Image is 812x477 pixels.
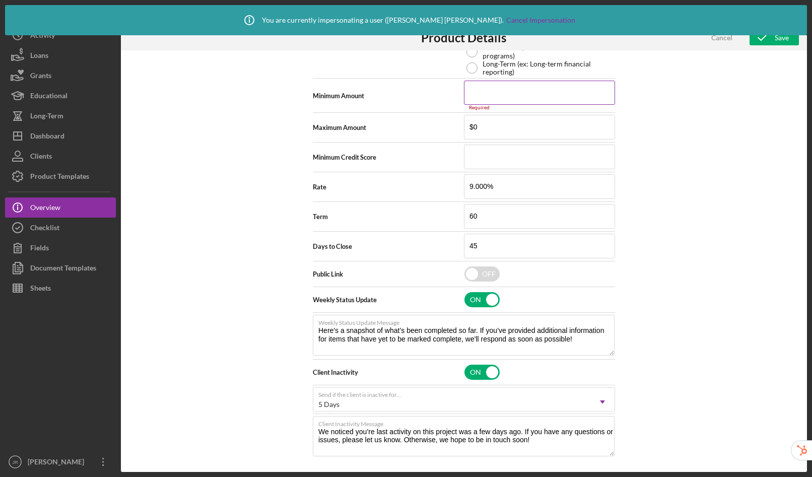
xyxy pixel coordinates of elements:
label: Long-Term (ex: Long-term financial reporting) [483,60,613,76]
button: Activity [5,25,116,45]
span: Rate [313,183,464,191]
button: Checklist [5,218,116,238]
button: JR[PERSON_NAME] [5,452,116,472]
span: Days to Close [313,242,464,250]
textarea: We noticed you’re last activity on this project was a few days ago. If you have any questions or ... [313,416,615,456]
div: Fields [30,238,49,260]
a: Cancel Impersonation [506,16,575,24]
div: Grants [30,65,51,88]
div: You are currently impersonating a user ( [PERSON_NAME] [PERSON_NAME] ). [237,8,575,33]
button: Grants [5,65,116,86]
span: Weekly Status Update [313,296,464,304]
button: Cancel [697,30,747,45]
div: Long-Term [30,106,63,128]
span: Public Link [313,270,464,278]
div: Required [464,105,615,111]
button: Product Templates [5,166,116,186]
h3: Product Details [421,31,506,45]
span: Term [313,213,464,221]
button: Loans [5,45,116,65]
button: Long-Term [5,106,116,126]
div: Overview [30,197,60,220]
div: Save [775,30,789,45]
label: Weekly Status Update Message [318,315,615,326]
div: Product Templates [30,166,89,189]
span: Client Inactivity [313,368,464,376]
div: Clients [30,146,52,169]
div: 5 Days [318,400,340,408]
label: Educational (ex: Technical Assistance programs) [483,43,613,59]
div: Document Templates [30,258,96,281]
button: Educational [5,86,116,106]
button: Overview [5,197,116,218]
text: JR [12,459,18,465]
div: Cancel [711,30,732,45]
div: Activity [30,25,55,48]
button: Save [750,30,799,45]
span: Maximum Amount [313,123,464,131]
div: Loans [30,45,48,68]
button: Fields [5,238,116,258]
div: [PERSON_NAME] [25,452,91,474]
label: Client Inactivity Message [318,417,615,428]
button: Document Templates [5,258,116,278]
button: Dashboard [5,126,116,146]
div: Sheets [30,278,51,301]
textarea: Here's a snapshot of what’s been completed so far. If you’ve provided additional information for ... [313,315,615,355]
span: Minimum Amount [313,92,464,100]
span: Minimum Credit Score [313,153,464,161]
div: Educational [30,86,67,108]
div: Checklist [30,218,59,240]
button: Clients [5,146,116,166]
div: Dashboard [30,126,64,149]
button: Sheets [5,278,116,298]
